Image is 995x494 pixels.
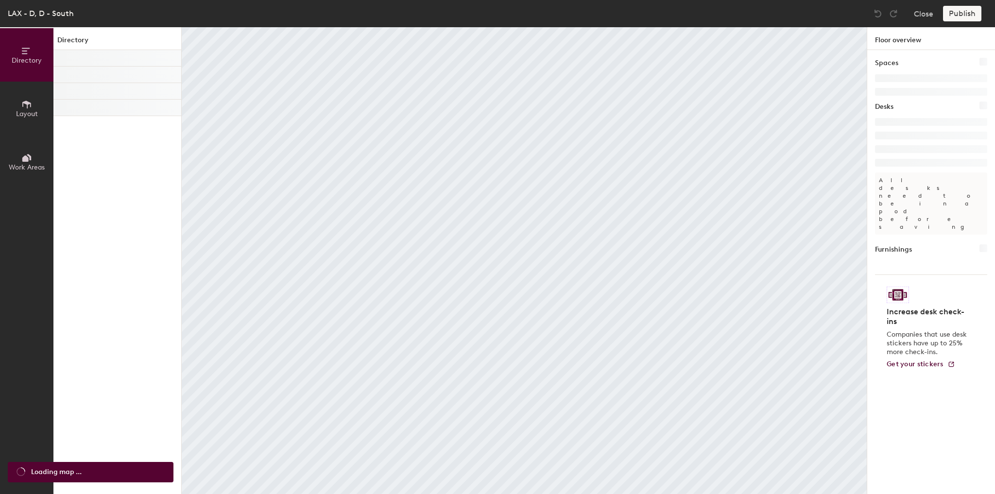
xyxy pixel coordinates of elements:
h1: Desks [875,102,893,112]
span: Layout [16,110,38,118]
h1: Floor overview [867,27,995,50]
a: Get your stickers [887,360,955,369]
h1: Spaces [875,58,898,68]
span: Work Areas [9,163,45,171]
h4: Increase desk check-ins [887,307,970,326]
div: LAX - D, D - South [8,7,74,19]
button: Close [914,6,933,21]
p: All desks need to be in a pod before saving [875,172,987,235]
img: Sticker logo [887,287,909,303]
span: Directory [12,56,42,65]
span: Get your stickers [887,360,944,368]
img: Undo [873,9,883,18]
h1: Directory [53,35,181,50]
p: Companies that use desk stickers have up to 25% more check-ins. [887,330,970,357]
span: Loading map ... [31,467,82,477]
img: Redo [889,9,898,18]
canvas: Map [182,27,867,494]
h1: Furnishings [875,244,912,255]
